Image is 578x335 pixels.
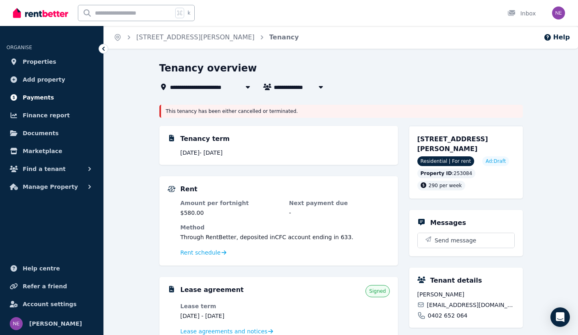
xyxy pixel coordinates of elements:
[180,184,198,194] h5: Rent
[430,218,466,228] h5: Messages
[6,296,97,312] a: Account settings
[507,9,536,17] div: Inbox
[6,107,97,123] a: Finance report
[417,135,488,153] span: [STREET_ADDRESS][PERSON_NAME]
[269,33,299,41] a: Tenancy
[6,143,97,159] a: Marketplace
[180,134,230,144] h5: Tenancy term
[6,54,97,70] a: Properties
[550,307,570,327] div: Open Intercom Messenger
[6,125,97,141] a: Documents
[23,182,78,192] span: Manage Property
[417,156,475,166] span: Residential | For rent
[180,285,244,295] h5: Lease agreement
[10,317,23,330] img: Nicola Eccleston
[180,234,354,240] span: Through RentBetter , deposited in CFC account ending in 633 .
[6,45,32,50] span: ORGANISE
[552,6,565,19] img: Nicola Eccleston
[289,199,390,207] dt: Next payment due
[427,301,514,309] span: [EMAIL_ADDRESS][DOMAIN_NAME]
[421,170,452,177] span: Property ID
[136,33,255,41] a: [STREET_ADDRESS][PERSON_NAME]
[435,236,477,244] span: Send message
[430,276,482,285] h5: Tenant details
[369,288,386,294] span: Signed
[23,110,70,120] span: Finance report
[6,71,97,88] a: Add property
[23,164,66,174] span: Find a tenant
[180,302,281,310] dt: Lease term
[180,149,390,157] p: [DATE] - [DATE]
[486,158,506,164] span: Ad: Draft
[23,281,67,291] span: Refer a friend
[418,233,514,248] button: Send message
[104,26,309,49] nav: Breadcrumb
[187,10,190,16] span: k
[23,299,77,309] span: Account settings
[417,290,515,298] span: [PERSON_NAME]
[6,278,97,294] a: Refer a friend
[417,169,476,178] div: : 253084
[429,183,462,188] span: 290 per week
[168,186,176,192] img: Rental Payments
[180,249,221,257] span: Rent schedule
[180,249,227,257] a: Rent schedule
[289,209,390,217] dd: -
[23,75,65,84] span: Add property
[6,161,97,177] button: Find a tenant
[23,146,62,156] span: Marketplace
[6,179,97,195] button: Manage Property
[544,32,570,42] button: Help
[159,62,257,75] h1: Tenancy overview
[180,209,281,217] dd: $580.00
[180,312,281,320] dd: [DATE] - [DATE]
[29,319,82,329] span: [PERSON_NAME]
[180,223,390,231] dt: Method
[23,57,56,67] span: Properties
[428,311,468,320] span: 0402 652 064
[23,128,59,138] span: Documents
[23,264,60,273] span: Help centre
[23,93,54,102] span: Payments
[6,89,97,106] a: Payments
[13,7,68,19] img: RentBetter
[159,105,523,118] div: This tenancy has been either cancelled or terminated.
[180,199,281,207] dt: Amount per fortnight
[6,260,97,277] a: Help centre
